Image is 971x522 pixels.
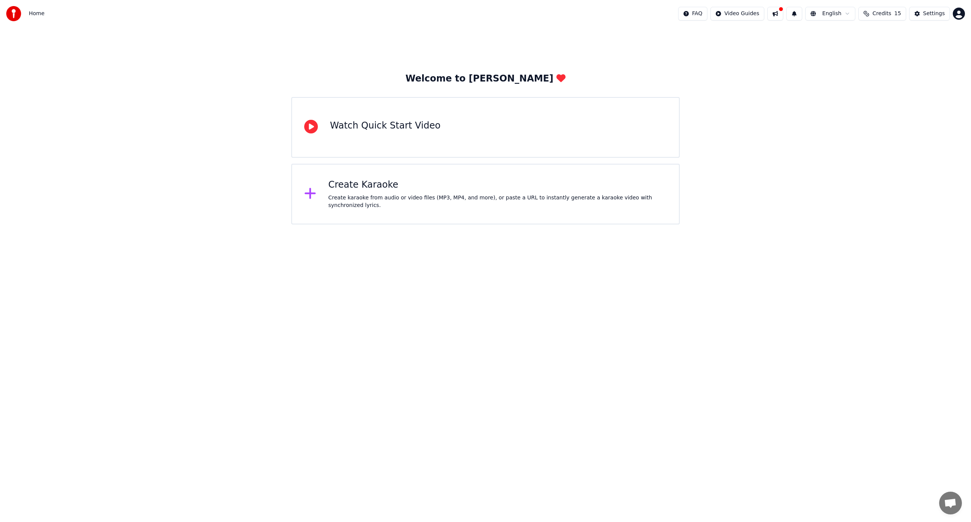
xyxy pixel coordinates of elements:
nav: breadcrumb [29,10,44,17]
span: 15 [894,10,901,17]
button: Credits15 [858,7,906,20]
button: Video Guides [710,7,764,20]
span: Home [29,10,44,17]
button: FAQ [678,7,707,20]
div: Welcome to [PERSON_NAME] [405,73,566,85]
img: youka [6,6,21,21]
button: Settings [909,7,950,20]
span: Credits [872,10,891,17]
div: Settings [923,10,945,17]
div: Open chat [939,492,962,514]
div: Watch Quick Start Video [330,120,440,132]
div: Create Karaoke [328,179,667,191]
div: Create karaoke from audio or video files (MP3, MP4, and more), or paste a URL to instantly genera... [328,194,667,209]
